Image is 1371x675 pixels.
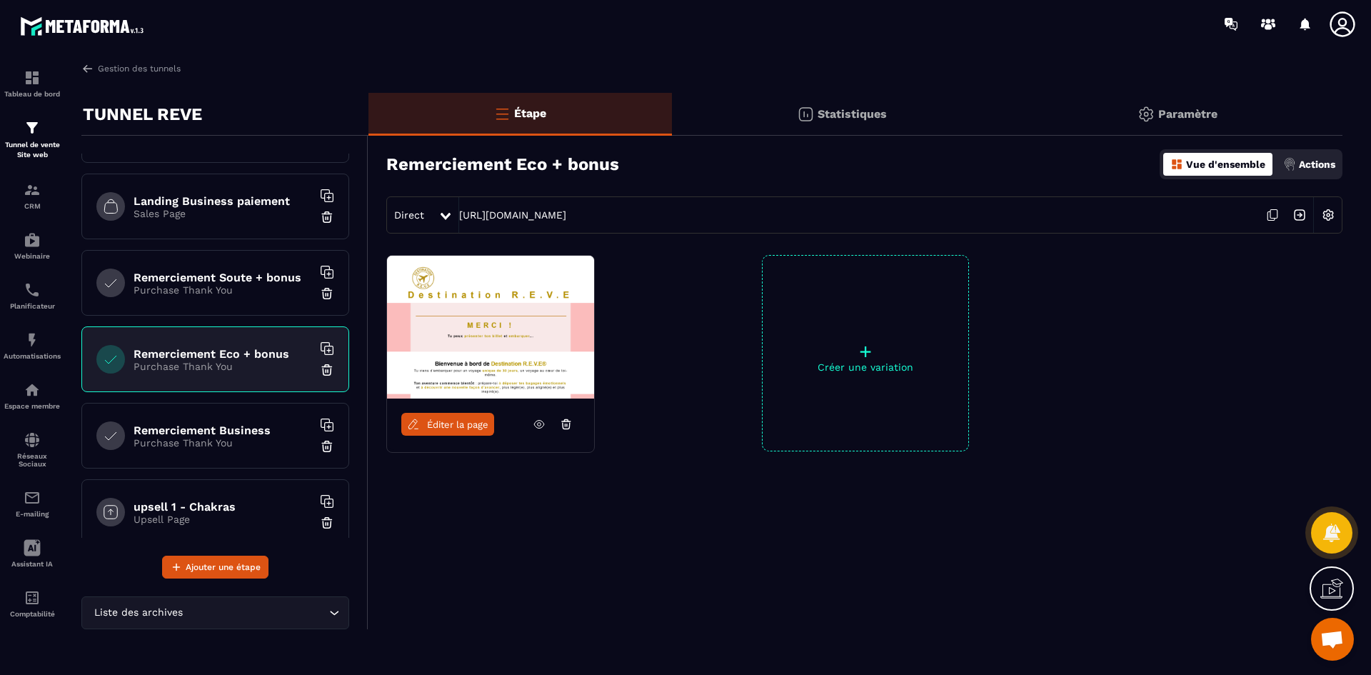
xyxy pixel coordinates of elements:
input: Search for option [186,605,326,621]
img: trash [320,516,334,530]
img: scheduler [24,281,41,299]
a: formationformationCRM [4,171,61,221]
p: Tunnel de vente Site web [4,140,61,160]
p: Actions [1299,159,1335,170]
img: formation [24,69,41,86]
a: automationsautomationsAutomatisations [4,321,61,371]
p: Planificateur [4,302,61,310]
span: Éditer la page [427,419,488,430]
img: trash [320,210,334,224]
h6: Remerciement Soute + bonus [134,271,312,284]
a: [URL][DOMAIN_NAME] [459,209,566,221]
img: formation [24,119,41,136]
p: Purchase Thank You [134,361,312,372]
h6: Remerciement Eco + bonus [134,347,312,361]
p: Sales Page [134,208,312,219]
p: Vue d'ensemble [1186,159,1265,170]
p: Étape [514,106,546,120]
img: automations [24,331,41,349]
p: E-mailing [4,510,61,518]
img: automations [24,381,41,399]
a: Éditer la page [401,413,494,436]
img: email [24,489,41,506]
h3: Remerciement Eco + bonus [386,154,619,174]
span: Liste des archives [91,605,186,621]
img: trash [320,286,334,301]
a: accountantaccountantComptabilité [4,579,61,629]
img: formation [24,181,41,199]
a: automationsautomationsWebinaire [4,221,61,271]
img: trash [320,363,334,377]
a: automationsautomationsEspace membre [4,371,61,421]
p: TUNNEL REVE [83,100,202,129]
img: accountant [24,589,41,606]
h6: Remerciement Business [134,424,312,437]
img: arrow [81,62,94,75]
p: CRM [4,202,61,210]
p: Créer une variation [763,361,968,373]
img: trash [320,439,334,454]
p: Upsell Page [134,514,312,525]
a: Assistant IA [4,529,61,579]
p: + [763,341,968,361]
button: Ajouter une étape [162,556,268,579]
a: Gestion des tunnels [81,62,181,75]
p: Statistiques [818,107,887,121]
span: Direct [394,209,424,221]
img: setting-gr.5f69749f.svg [1138,106,1155,123]
img: actions.d6e523a2.png [1283,158,1296,171]
img: arrow-next.bcc2205e.svg [1286,201,1313,229]
img: image [387,256,594,399]
img: logo [20,13,149,39]
img: dashboard-orange.40269519.svg [1170,158,1183,171]
p: Assistant IA [4,560,61,568]
span: Ajouter une étape [186,560,261,574]
a: formationformationTunnel de vente Site web [4,109,61,171]
a: emailemailE-mailing [4,479,61,529]
a: social-networksocial-networkRéseaux Sociaux [4,421,61,479]
p: Automatisations [4,352,61,360]
p: Purchase Thank You [134,284,312,296]
p: Webinaire [4,252,61,260]
a: formationformationTableau de bord [4,59,61,109]
img: bars-o.4a397970.svg [493,105,511,122]
div: Search for option [81,596,349,629]
p: Espace membre [4,402,61,410]
p: Purchase Thank You [134,437,312,449]
a: schedulerschedulerPlanificateur [4,271,61,321]
h6: Landing Business paiement [134,194,312,208]
img: automations [24,231,41,249]
img: stats.20deebd0.svg [797,106,814,123]
h6: upsell 1 - Chakras [134,500,312,514]
div: Ouvrir le chat [1311,618,1354,661]
p: Tableau de bord [4,90,61,98]
img: social-network [24,431,41,449]
img: setting-w.858f3a88.svg [1315,201,1342,229]
p: Comptabilité [4,610,61,618]
p: Réseaux Sociaux [4,452,61,468]
p: Paramètre [1158,107,1217,121]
